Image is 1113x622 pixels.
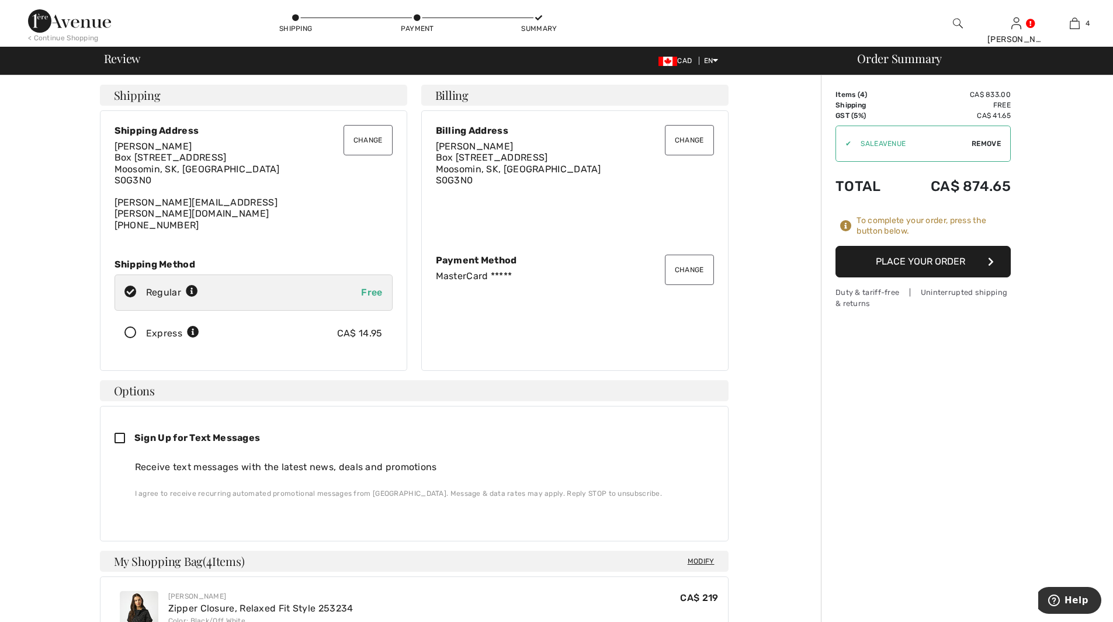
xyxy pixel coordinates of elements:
[1011,18,1021,29] a: Sign In
[135,488,705,499] div: I agree to receive recurring automated promotional messages from [GEOGRAPHIC_DATA]. Message & dat...
[436,125,714,136] div: Billing Address
[704,57,719,65] span: EN
[1086,18,1090,29] span: 4
[135,460,705,474] div: Receive text messages with the latest news, deals and promotions
[146,286,198,300] div: Regular
[835,287,1011,309] div: Duty & tariff-free | Uninterrupted shipping & returns
[899,166,1011,206] td: CA$ 874.65
[835,166,899,206] td: Total
[658,57,677,66] img: Canadian Dollar
[104,53,141,64] span: Review
[658,57,696,65] span: CAD
[203,553,244,569] span: ( Items)
[972,138,1001,149] span: Remove
[168,591,353,602] div: [PERSON_NAME]
[115,152,280,185] span: Box [STREET_ADDRESS] Moosomin, SK, [GEOGRAPHIC_DATA] S0G3N0
[115,141,393,231] div: [PERSON_NAME][EMAIL_ADDRESS][PERSON_NAME][DOMAIN_NAME] [PHONE_NUMBER]
[836,138,851,149] div: ✔
[860,91,865,99] span: 4
[115,125,393,136] div: Shipping Address
[100,551,729,572] h4: My Shopping Bag
[168,603,353,614] a: Zipper Closure, Relaxed Fit Style 253234
[28,9,111,33] img: 1ère Avenue
[851,126,972,161] input: Promo code
[1046,16,1103,30] a: 4
[987,33,1045,46] div: [PERSON_NAME]
[835,110,899,121] td: GST (5%)
[436,152,601,185] span: Box [STREET_ADDRESS] Moosomin, SK, [GEOGRAPHIC_DATA] S0G3N0
[278,23,313,34] div: Shipping
[1038,587,1101,616] iframe: Opens a widget where you can find more information
[115,259,393,270] div: Shipping Method
[361,287,382,298] span: Free
[400,23,435,34] div: Payment
[206,552,212,568] span: 4
[115,141,192,152] span: [PERSON_NAME]
[665,125,714,155] button: Change
[521,23,556,34] div: Summary
[899,100,1011,110] td: Free
[835,100,899,110] td: Shipping
[436,255,714,266] div: Payment Method
[899,110,1011,121] td: CA$ 41.65
[835,246,1011,277] button: Place Your Order
[688,555,715,567] span: Modify
[100,380,729,401] h4: Options
[835,89,899,100] td: Items ( )
[146,326,199,340] div: Express
[953,16,963,30] img: search the website
[899,89,1011,100] td: CA$ 833.00
[134,432,261,443] span: Sign Up for Text Messages
[843,53,1106,64] div: Order Summary
[337,326,383,340] div: CA$ 14.95
[680,592,718,603] span: CA$ 219
[114,89,161,101] span: Shipping
[436,141,514,152] span: [PERSON_NAME]
[1070,16,1080,30] img: My Bag
[857,216,1011,237] div: To complete your order, press the button below.
[344,125,393,155] button: Change
[665,255,714,285] button: Change
[1011,16,1021,30] img: My Info
[435,89,469,101] span: Billing
[28,33,99,43] div: < Continue Shopping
